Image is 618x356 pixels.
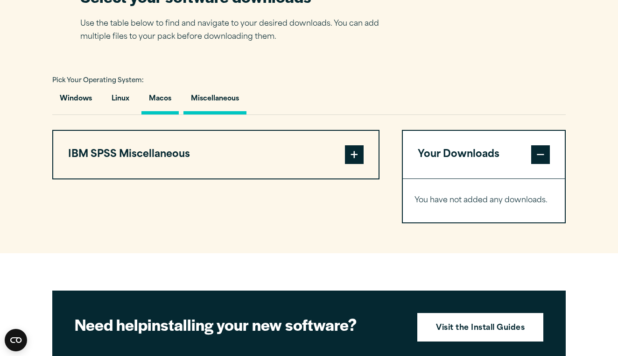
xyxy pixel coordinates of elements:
[417,313,543,342] a: Visit the Install Guides
[52,88,99,114] button: Windows
[403,131,565,178] button: Your Downloads
[53,131,379,178] button: IBM SPSS Miscellaneous
[75,313,147,335] strong: Need help
[403,178,565,222] div: Your Downloads
[104,88,137,114] button: Linux
[52,78,144,84] span: Pick Your Operating System:
[141,88,179,114] button: Macos
[75,314,401,335] h2: installing your new software?
[436,322,525,335] strong: Visit the Install Guides
[80,17,393,44] p: Use the table below to find and navigate to your desired downloads. You can add multiple files to...
[414,194,553,207] p: You have not added any downloads.
[5,329,27,351] button: Open CMP widget
[183,88,246,114] button: Miscellaneous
